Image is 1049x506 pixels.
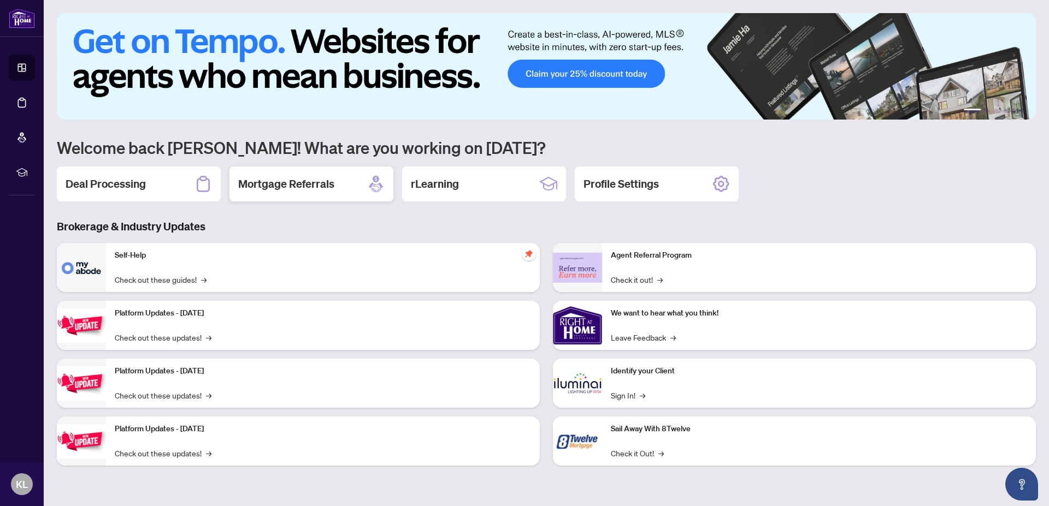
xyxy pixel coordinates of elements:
[584,176,659,192] h2: Profile Settings
[57,308,106,343] img: Platform Updates - July 21, 2025
[658,447,664,459] span: →
[115,249,531,261] p: Self-Help
[206,447,211,459] span: →
[115,273,207,285] a: Check out these guides!→
[57,137,1036,158] h1: Welcome back [PERSON_NAME]! What are you working on [DATE]?
[657,273,663,285] span: →
[57,219,1036,234] h3: Brokerage & Industry Updates
[611,389,645,401] a: Sign In!→
[611,423,1027,435] p: Sail Away With 8Twelve
[115,331,211,343] a: Check out these updates!→
[57,424,106,459] img: Platform Updates - June 23, 2025
[553,253,602,283] img: Agent Referral Program
[238,176,334,192] h2: Mortgage Referrals
[206,331,211,343] span: →
[57,243,106,292] img: Self-Help
[640,389,645,401] span: →
[9,8,35,28] img: logo
[553,359,602,408] img: Identify your Client
[553,301,602,350] img: We want to hear what you think!
[670,331,676,343] span: →
[115,447,211,459] a: Check out these updates!→
[611,249,1027,261] p: Agent Referral Program
[57,366,106,401] img: Platform Updates - July 8, 2025
[115,389,211,401] a: Check out these updates!→
[57,13,1036,120] img: Slide 0
[115,423,531,435] p: Platform Updates - [DATE]
[522,247,535,260] span: pushpin
[16,477,28,492] span: KL
[1021,109,1025,113] button: 6
[206,389,211,401] span: →
[611,307,1027,319] p: We want to hear what you think!
[611,273,663,285] a: Check it out!→
[1005,468,1038,501] button: Open asap
[611,365,1027,377] p: Identify your Client
[986,109,990,113] button: 2
[1003,109,1007,113] button: 4
[964,109,981,113] button: 1
[611,447,664,459] a: Check it Out!→
[115,307,531,319] p: Platform Updates - [DATE]
[411,176,459,192] h2: rLearning
[201,273,207,285] span: →
[994,109,999,113] button: 3
[1012,109,1016,113] button: 5
[611,331,676,343] a: Leave Feedback→
[553,416,602,466] img: Sail Away With 8Twelve
[115,365,531,377] p: Platform Updates - [DATE]
[66,176,146,192] h2: Deal Processing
